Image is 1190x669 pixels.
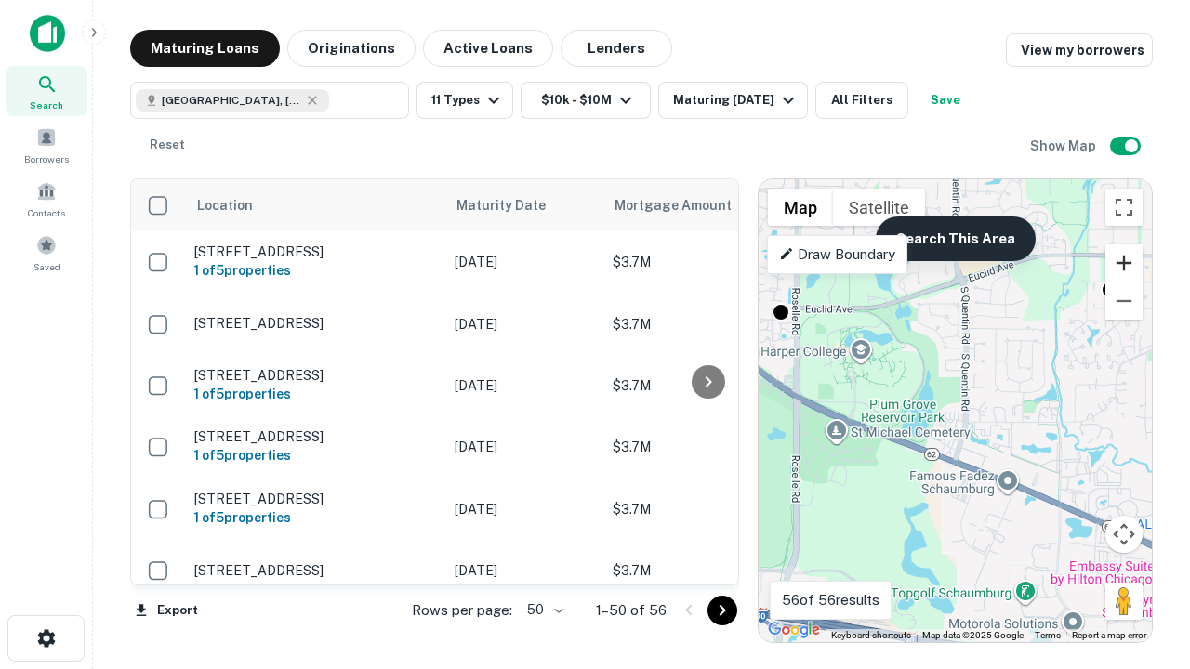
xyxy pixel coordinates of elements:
[423,30,553,67] button: Active Loans
[196,194,253,216] span: Location
[6,66,87,116] a: Search
[416,82,513,119] button: 11 Types
[287,30,416,67] button: Originations
[412,599,512,622] p: Rows per page:
[185,179,445,231] th: Location
[613,314,799,334] p: $3.7M
[1105,282,1143,320] button: Zoom out
[613,252,799,272] p: $3.7M
[707,596,737,625] button: Go to next page
[1035,630,1061,640] a: Terms
[194,562,436,579] p: [STREET_ADDRESS]
[782,589,879,611] p: 56 of 56 results
[613,499,799,519] p: $3.7M
[6,174,87,224] a: Contacts
[603,179,808,231] th: Mortgage Amount
[1072,630,1146,640] a: Report a map error
[194,507,436,528] h6: 1 of 5 properties
[916,82,975,119] button: Save your search to get updates of matches that match your search criteria.
[194,428,436,445] p: [STREET_ADDRESS]
[658,82,808,119] button: Maturing [DATE]
[445,179,603,231] th: Maturity Date
[30,98,63,112] span: Search
[613,560,799,581] p: $3.7M
[759,179,1152,642] div: 0 0
[1105,244,1143,282] button: Zoom in
[130,597,203,624] button: Export
[768,189,833,226] button: Show street map
[455,560,594,581] p: [DATE]
[1006,33,1153,67] a: View my borrowers
[521,82,651,119] button: $10k - $10M
[6,228,87,278] a: Saved
[520,597,566,623] div: 50
[6,120,87,170] a: Borrowers
[455,375,594,396] p: [DATE]
[455,499,594,519] p: [DATE]
[1105,189,1143,226] button: Toggle fullscreen view
[815,82,908,119] button: All Filters
[763,618,825,642] a: Open this area in Google Maps (opens a new window)
[194,491,436,507] p: [STREET_ADDRESS]
[194,243,436,260] p: [STREET_ADDRESS]
[194,445,436,466] h6: 1 of 5 properties
[763,618,825,642] img: Google
[1105,516,1143,553] button: Map camera controls
[194,367,436,384] p: [STREET_ADDRESS]
[833,189,925,226] button: Show satellite imagery
[28,205,65,220] span: Contacts
[30,15,65,52] img: capitalize-icon.png
[33,259,60,274] span: Saved
[194,384,436,404] h6: 1 of 5 properties
[922,630,1024,640] span: Map data ©2025 Google
[194,315,436,332] p: [STREET_ADDRESS]
[1030,136,1099,156] h6: Show Map
[455,437,594,457] p: [DATE]
[779,243,895,266] p: Draw Boundary
[831,629,911,642] button: Keyboard shortcuts
[615,194,756,216] span: Mortgage Amount
[596,599,667,622] p: 1–50 of 56
[24,151,69,166] span: Borrowers
[613,375,799,396] p: $3.7M
[876,216,1036,261] button: Search This Area
[455,252,594,272] p: [DATE]
[138,126,197,164] button: Reset
[561,30,672,67] button: Lenders
[673,89,800,111] div: Maturing [DATE]
[613,437,799,457] p: $3.7M
[455,314,594,334] p: [DATE]
[1097,520,1190,610] iframe: Chat Widget
[130,30,280,67] button: Maturing Loans
[456,194,570,216] span: Maturity Date
[194,260,436,281] h6: 1 of 5 properties
[162,92,301,109] span: [GEOGRAPHIC_DATA], [GEOGRAPHIC_DATA]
